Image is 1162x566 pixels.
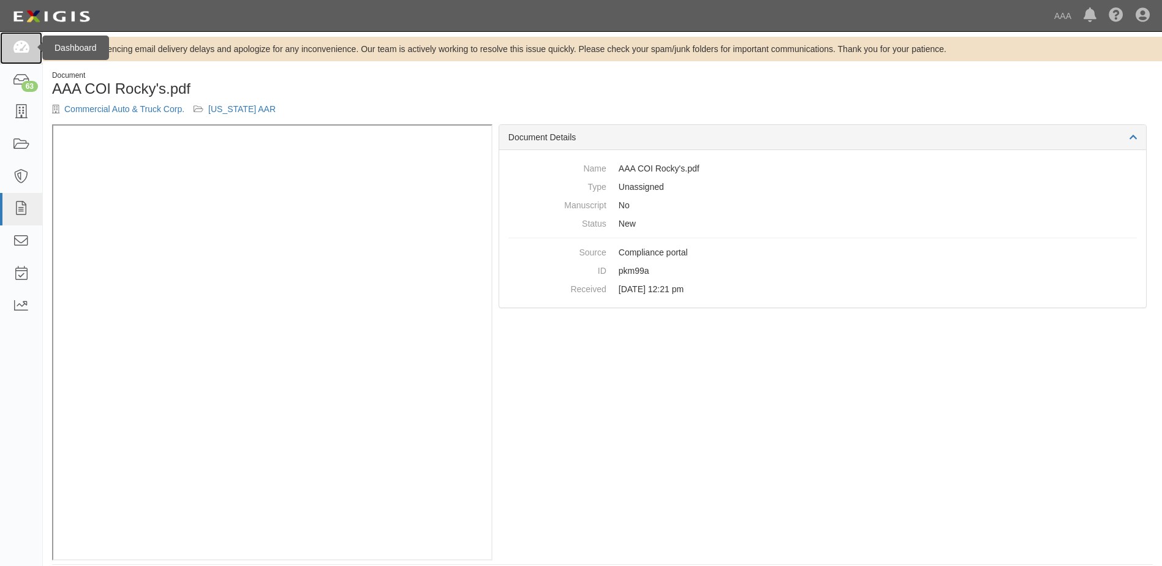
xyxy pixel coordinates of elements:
h1: AAA COI Rocky's.pdf [52,81,594,97]
dd: pkm99a [508,262,1137,280]
div: Document Details [499,125,1146,150]
dt: Source [508,243,606,258]
dt: Name [508,159,606,175]
dd: Unassigned [508,178,1137,196]
i: Help Center - Complianz [1109,9,1123,23]
div: Document [52,70,594,81]
div: Dashboard [42,36,109,60]
dt: Received [508,280,606,295]
dd: Compliance portal [508,243,1137,262]
div: 63 [21,81,38,92]
dt: Type [508,178,606,193]
dt: Manuscript [508,196,606,211]
dd: No [508,196,1137,214]
a: Commercial Auto & Truck Corp. [64,104,184,114]
dd: New [508,214,1137,233]
dd: [DATE] 12:21 pm [508,280,1137,298]
dt: Status [508,214,606,230]
dt: ID [508,262,606,277]
a: [US_STATE] AAR [208,104,276,114]
div: We are experiencing email delivery delays and apologize for any inconvenience. Our team is active... [43,43,1162,55]
img: logo-5460c22ac91f19d4615b14bd174203de0afe785f0fc80cf4dbbc73dc1793850b.png [9,6,94,28]
dd: AAA COI Rocky's.pdf [508,159,1137,178]
a: AAA [1048,4,1077,28]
